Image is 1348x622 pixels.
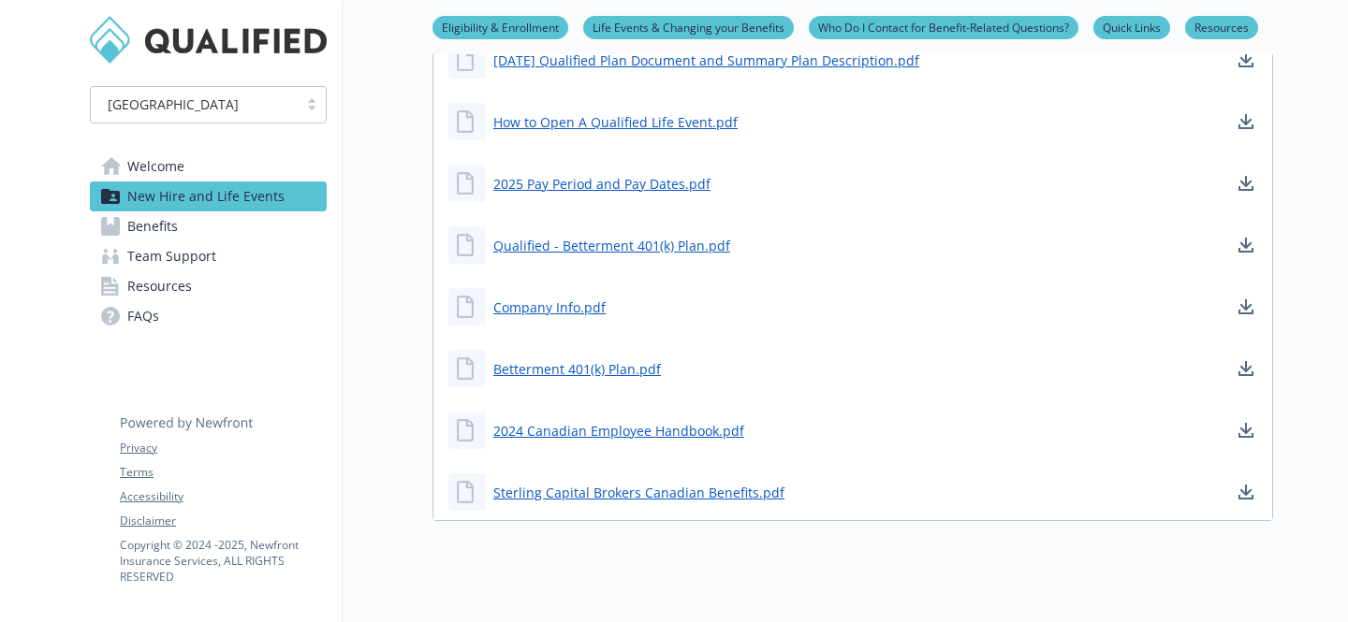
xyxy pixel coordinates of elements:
[1235,357,1257,380] a: download document
[1235,234,1257,256] a: download document
[120,488,326,505] a: Accessibility
[432,18,568,36] a: Eligibility & Enrollment
[127,241,216,271] span: Team Support
[493,421,744,441] a: 2024 Canadian Employee Handbook.pdf
[120,464,326,481] a: Terms
[90,181,327,211] a: New Hire and Life Events
[90,152,327,181] a: Welcome
[120,440,326,456] a: Privacy
[493,112,738,132] a: How to Open A Qualified Life Event.pdf
[493,51,919,70] a: [DATE] Qualified Plan Document and Summary Plan Description.pdf
[127,271,192,301] span: Resources
[809,18,1078,36] a: Who Do I Contact for Benefit-Related Questions?
[90,241,327,271] a: Team Support
[1235,419,1257,441] a: download document
[1235,110,1257,133] a: download document
[108,94,239,114] span: [GEOGRAPHIC_DATA]
[493,174,711,194] a: 2025 Pay Period and Pay Dates.pdf
[90,301,327,331] a: FAQs
[1235,296,1257,318] a: download document
[127,301,159,331] span: FAQs
[493,359,661,379] a: Betterment 401(k) Plan.pdf
[1185,18,1258,36] a: Resources
[1235,49,1257,71] a: download document
[90,211,327,241] a: Benefits
[583,18,794,36] a: Life Events & Changing your Benefits
[127,181,285,211] span: New Hire and Life Events
[120,537,326,585] p: Copyright © 2024 - 2025 , Newfront Insurance Services, ALL RIGHTS RESERVED
[100,94,288,114] span: [GEOGRAPHIC_DATA]
[127,152,184,181] span: Welcome
[1235,172,1257,195] a: download document
[1093,18,1170,36] a: Quick Links
[493,297,606,317] a: Company Info.pdf
[90,271,327,301] a: Resources
[1235,481,1257,503] a: download document
[493,483,784,502] a: Sterling Capital Brokers Canadian Benefits.pdf
[493,236,730,255] a: Qualified - Betterment 401(k) Plan.pdf
[127,211,178,241] span: Benefits
[120,513,326,529] a: Disclaimer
